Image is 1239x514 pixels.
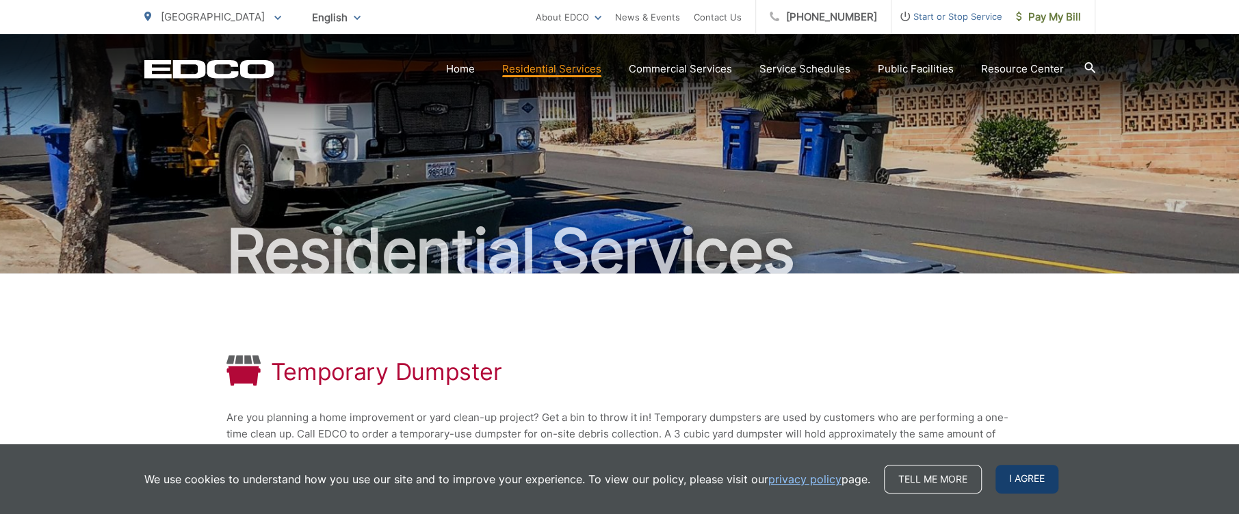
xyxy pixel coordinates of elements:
span: English [302,5,371,29]
a: Resource Center [981,61,1064,77]
a: EDCD logo. Return to the homepage. [144,59,274,79]
a: Contact Us [694,9,742,25]
a: Public Facilities [878,61,954,77]
span: [GEOGRAPHIC_DATA] [161,10,265,23]
h1: Temporary Dumpster [271,358,502,385]
a: About EDCO [536,9,601,25]
a: Home [446,61,475,77]
p: Are you planning a home improvement or yard clean-up project? Get a bin to throw it in! Temporary... [226,409,1013,459]
a: Tell me more [884,465,982,493]
a: Commercial Services [629,61,732,77]
span: I agree [995,465,1058,493]
a: privacy policy [768,471,842,487]
h2: Residential Services [144,217,1095,286]
a: News & Events [615,9,680,25]
span: Pay My Bill [1016,9,1081,25]
a: Service Schedules [759,61,850,77]
a: Residential Services [502,61,601,77]
p: We use cookies to understand how you use our site and to improve your experience. To view our pol... [144,471,870,487]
